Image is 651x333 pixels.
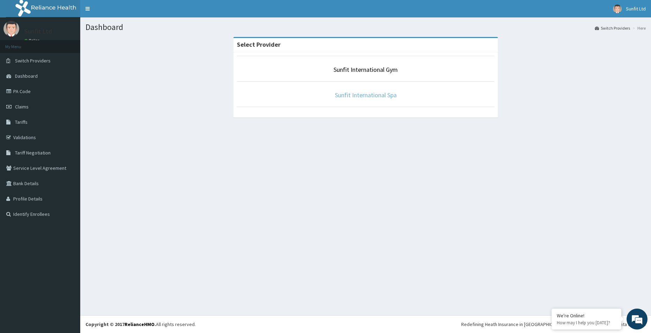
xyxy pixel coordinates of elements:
[557,312,616,319] div: We're Online!
[334,66,398,74] a: Sunfit International Gym
[626,6,646,12] span: Sunfit Ltd
[15,104,29,110] span: Claims
[125,321,155,327] a: RelianceHMO
[15,73,38,79] span: Dashboard
[85,23,646,32] h1: Dashboard
[557,320,616,326] p: How may I help you today?
[24,28,52,35] p: Sunfit Ltd
[613,5,622,13] img: User Image
[631,25,646,31] li: Here
[24,38,41,43] a: Online
[335,91,397,99] a: Sunfit International Spa
[15,58,51,64] span: Switch Providers
[461,321,646,328] div: Redefining Heath Insurance in [GEOGRAPHIC_DATA] using Telemedicine and Data Science!
[237,40,280,48] strong: Select Provider
[15,119,28,125] span: Tariffs
[80,315,651,333] footer: All rights reserved.
[3,21,19,37] img: User Image
[595,25,630,31] a: Switch Providers
[85,321,156,327] strong: Copyright © 2017 .
[15,150,51,156] span: Tariff Negotiation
